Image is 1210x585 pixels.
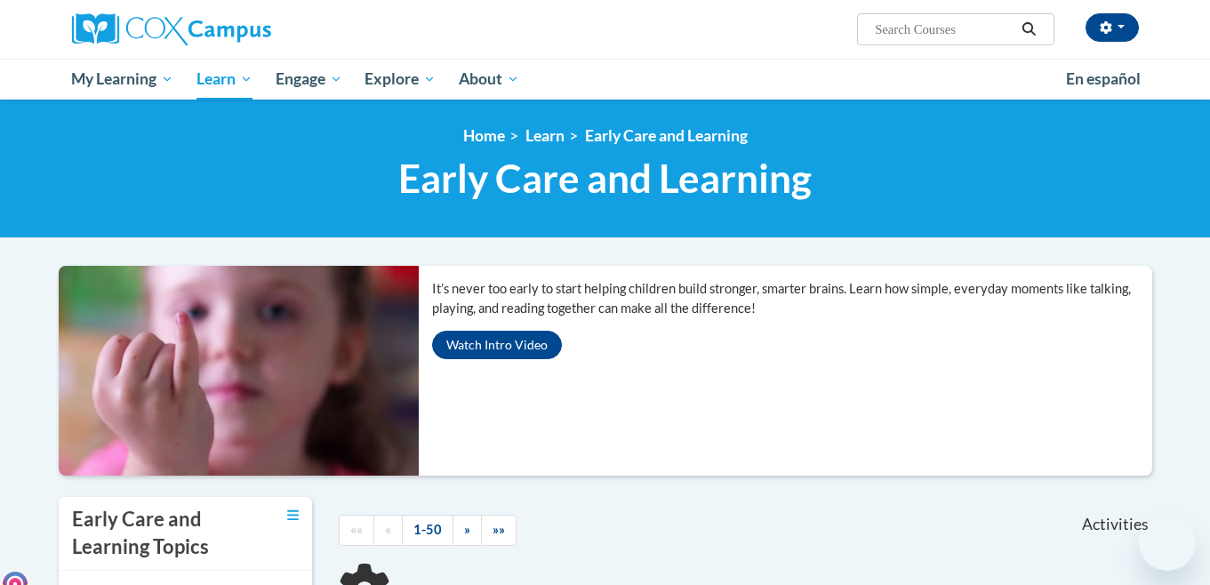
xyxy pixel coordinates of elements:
input: Search Courses [873,19,1015,40]
a: Engage [264,59,354,100]
span: Explore [365,68,436,90]
div: Main menu [45,59,1166,100]
iframe: Button to launch messaging window [1139,514,1196,571]
span: »» [493,522,505,537]
a: Next [453,515,482,546]
button: Watch Intro Video [432,331,562,359]
span: Engage [276,68,342,90]
a: 1-50 [402,515,453,546]
span: « [385,522,391,537]
p: It’s never too early to start helping children build stronger, smarter brains. Learn how simple, ... [432,279,1152,318]
a: Previous [373,515,403,546]
h3: Early Care and Learning Topics [72,506,241,561]
a: Toggle collapse [287,506,299,525]
img: Cox Campus [72,13,271,45]
span: About [459,68,519,90]
a: Cox Campus [72,13,410,45]
button: Search [1015,19,1042,40]
a: Learn [525,126,565,145]
a: My Learning [60,59,186,100]
a: Home [463,126,505,145]
span: My Learning [71,68,173,90]
a: End [481,515,517,546]
a: Begining [339,515,374,546]
span: «« [350,522,363,537]
a: About [447,59,531,100]
span: » [464,522,470,537]
a: Learn [185,59,264,100]
span: En español [1066,69,1141,88]
a: Early Care and Learning [585,126,748,145]
a: En español [1054,60,1152,98]
span: Activities [1082,515,1149,534]
span: Early Care and Learning [398,155,812,202]
button: Account Settings [1086,13,1139,42]
a: Explore [353,59,447,100]
span: Learn [196,68,252,90]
